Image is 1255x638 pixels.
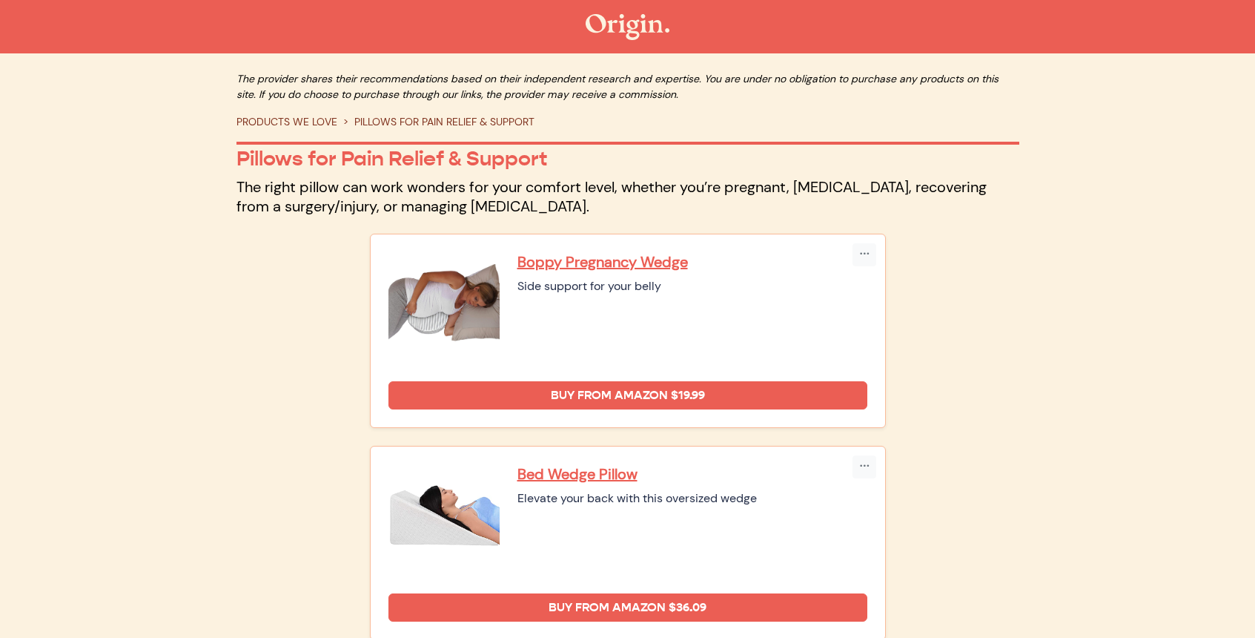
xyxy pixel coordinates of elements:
[388,252,500,364] img: Boppy Pregnancy Wedge
[517,464,867,484] a: Bed Wedge Pillow
[337,114,534,130] li: PILLOWS FOR PAIN RELIEF & SUPPORT
[388,381,867,410] a: Buy from Amazon $19.99
[586,14,669,40] img: The Origin Shop
[517,490,867,507] div: Elevate your back with this oversized wedge
[517,277,867,295] div: Side support for your belly
[236,115,337,128] a: PRODUCTS WE LOVE
[236,71,1019,102] p: The provider shares their recommendations based on their independent research and expertise. You ...
[388,464,500,576] img: Bed Wedge Pillow
[236,177,1019,216] p: The right pillow can work wonders for your comfort level, whether you’re pregnant, [MEDICAL_DATA]...
[388,593,867,622] a: Buy from Amazon $36.09
[236,146,1019,171] p: Pillows for Pain Relief & Support
[517,252,867,272] a: Boppy Pregnancy Wedge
